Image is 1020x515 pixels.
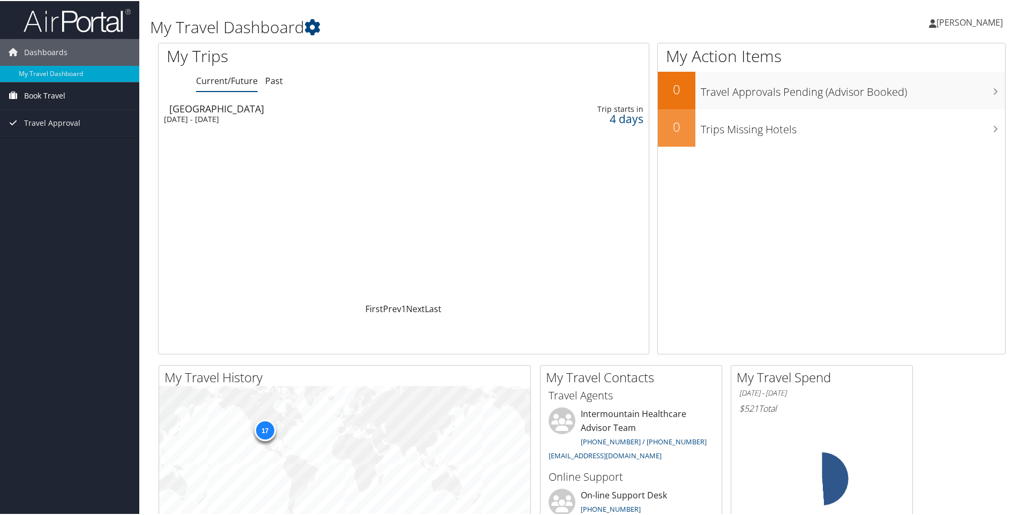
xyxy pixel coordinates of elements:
a: [PERSON_NAME] [929,5,1014,37]
div: [GEOGRAPHIC_DATA] [169,103,466,112]
h1: My Trips [167,44,437,66]
h2: My Travel Spend [737,367,912,385]
h6: Total [739,402,904,413]
div: 4 days [529,113,643,123]
h2: My Travel Contacts [546,367,722,385]
a: 0Trips Missing Hotels [658,108,1005,146]
a: Next [406,302,425,314]
a: 1 [401,302,406,314]
span: Travel Approval [24,109,80,135]
a: 0Travel Approvals Pending (Advisor Booked) [658,71,1005,108]
a: [PHONE_NUMBER] / [PHONE_NUMBER] [581,436,707,445]
h6: [DATE] - [DATE] [739,387,904,397]
h2: 0 [658,117,695,135]
a: [PHONE_NUMBER] [581,503,641,513]
a: Current/Future [196,74,258,86]
a: Past [265,74,283,86]
a: [EMAIL_ADDRESS][DOMAIN_NAME] [549,450,662,459]
span: Dashboards [24,38,67,65]
div: Trip starts in [529,103,643,113]
a: First [365,302,383,314]
a: Last [425,302,441,314]
img: airportal-logo.png [24,7,131,32]
h3: Trips Missing Hotels [701,116,1005,136]
a: Prev [383,302,401,314]
span: [PERSON_NAME] [936,16,1003,27]
h2: My Travel History [164,367,530,385]
h2: 0 [658,79,695,97]
h3: Online Support [549,468,714,483]
h3: Travel Agents [549,387,714,402]
li: Intermountain Healthcare Advisor Team [543,406,719,464]
span: Book Travel [24,81,65,108]
h3: Travel Approvals Pending (Advisor Booked) [701,78,1005,99]
div: [DATE] - [DATE] [164,113,460,123]
span: $521 [739,402,759,413]
div: 17 [254,419,275,440]
h1: My Action Items [658,44,1005,66]
h1: My Travel Dashboard [150,15,726,37]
